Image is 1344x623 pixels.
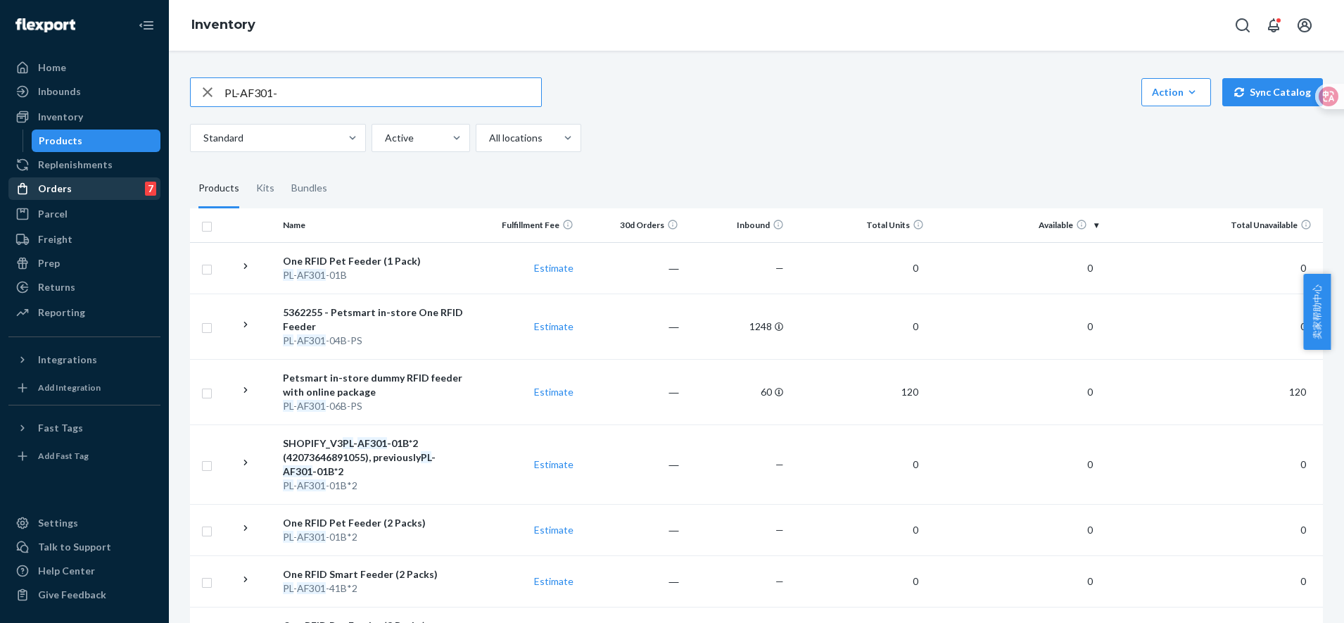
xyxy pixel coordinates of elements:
div: Fast Tags [38,421,83,435]
a: Add Integration [8,377,160,399]
span: 0 [1082,524,1098,536]
td: ― [579,359,684,424]
span: 0 [1295,262,1312,274]
div: Give Feedback [38,588,106,602]
div: - -04B-PS [283,334,469,348]
td: ― [579,504,684,555]
em: AF301 [297,582,326,594]
span: 0 [907,458,924,470]
span: 120 [896,386,924,398]
div: Orders [38,182,72,196]
button: Open Search Box [1229,11,1257,39]
div: - -41B*2 [283,581,469,596]
div: Integrations [38,353,97,367]
div: Kits [256,169,274,208]
td: ― [579,294,684,359]
button: Action [1141,78,1211,106]
a: Estimate [534,262,573,274]
div: Inbounds [38,84,81,99]
div: Inventory [38,110,83,124]
a: Inventory [8,106,160,128]
em: PL [283,334,293,346]
span: 0 [1082,320,1098,332]
span: — [775,458,784,470]
span: 0 [907,320,924,332]
div: Add Integration [38,382,101,394]
div: Returns [38,280,75,294]
em: AF301 [297,334,326,346]
div: - -01B*2 [283,479,469,493]
a: Products [32,130,161,152]
em: PL [283,400,293,412]
a: Estimate [534,320,573,332]
button: Close Navigation [132,11,160,39]
div: Settings [38,516,78,530]
th: Inbound [684,208,789,242]
em: PL [421,451,431,463]
em: AF301 [357,437,387,449]
span: 0 [907,524,924,536]
td: 1248 [684,294,789,359]
input: Active [383,131,385,145]
div: Home [38,61,66,75]
a: Estimate [534,386,573,398]
div: Parcel [38,207,68,221]
span: 0 [1295,575,1312,587]
em: AF301 [283,465,312,477]
div: Prep [38,256,60,270]
div: Add Fast Tag [38,450,89,462]
a: Reporting [8,301,160,324]
button: Open account menu [1291,11,1319,39]
div: - -01B [283,268,469,282]
div: One RFID Pet Feeder (1 Pack) [283,254,469,268]
a: Freight [8,228,160,251]
input: All locations [488,131,489,145]
img: Flexport logo [15,18,75,32]
div: Action [1152,85,1200,99]
div: SHOPIFY_V3 - -01B*2 (42073646891055), previously - -01B*2 [283,436,469,479]
span: 0 [1295,524,1312,536]
th: Name [277,208,474,242]
input: Search inventory by name or sku [224,78,541,106]
td: 60 [684,359,789,424]
th: Total Units [790,208,930,242]
a: Inventory [191,17,255,32]
a: Prep [8,252,160,275]
a: Estimate [534,458,573,470]
div: Petsmart in-store dummy RFID feeder with online package [283,371,469,399]
a: Talk to Support [8,536,160,558]
em: PL [343,437,353,449]
a: Returns [8,276,160,298]
td: ― [579,424,684,504]
td: ― [579,242,684,294]
div: Replenishments [38,158,113,172]
button: Sync Catalog [1222,78,1323,106]
div: Bundles [291,169,327,208]
em: AF301 [297,531,326,543]
span: — [775,262,784,274]
div: - -06B-PS [283,399,469,413]
a: Help Center [8,560,160,582]
em: PL [283,479,293,491]
span: 120 [1283,386,1312,398]
a: Settings [8,512,160,534]
a: Home [8,56,160,79]
th: Total Unavailable [1104,208,1323,242]
button: Integrations [8,348,160,371]
div: Products [198,169,239,208]
button: 卖家帮助中心 [1303,274,1331,350]
div: 5362255 - Petsmart in-store One RFID Feeder [283,306,469,334]
span: 0 [1082,575,1098,587]
span: — [775,524,784,536]
em: PL [283,531,293,543]
a: Parcel [8,203,160,225]
div: Products [39,134,82,148]
button: Fast Tags [8,417,160,439]
a: Estimate [534,524,573,536]
em: AF301 [297,400,326,412]
button: Open notifications [1260,11,1288,39]
em: PL [283,582,293,594]
em: AF301 [297,479,326,491]
a: Orders7 [8,177,160,200]
span: 0 [1295,458,1312,470]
